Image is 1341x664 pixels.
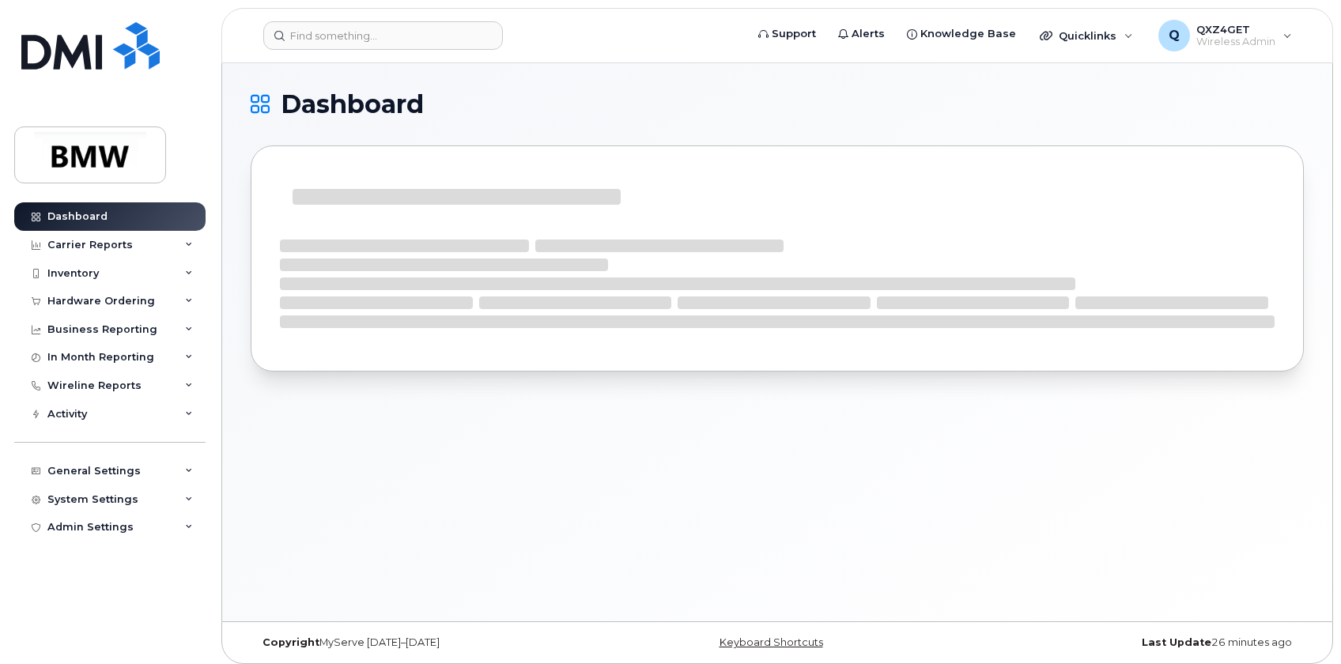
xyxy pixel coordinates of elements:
[281,92,424,116] span: Dashboard
[953,636,1304,649] div: 26 minutes ago
[1142,636,1211,648] strong: Last Update
[251,636,602,649] div: MyServe [DATE]–[DATE]
[720,636,823,648] a: Keyboard Shortcuts
[263,636,319,648] strong: Copyright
